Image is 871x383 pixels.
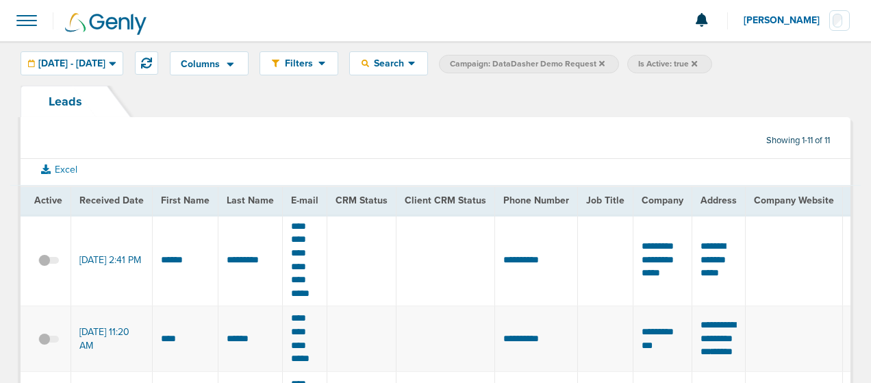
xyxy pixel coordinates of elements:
span: [PERSON_NAME] [744,16,829,25]
th: Company [633,186,692,214]
img: Genly [65,13,147,35]
span: First Name [161,195,210,206]
th: Job Title [578,186,633,214]
td: [DATE] 11:20 AM [71,306,153,371]
span: Is Active: true [638,58,697,70]
span: E-mail [291,195,318,206]
th: Client CRM Status [396,186,495,214]
span: Showing 1-11 of 11 [766,135,830,147]
th: Address [692,186,746,214]
span: Search [369,58,408,69]
td: [DATE] 2:41 PM [71,214,153,306]
a: Leads [21,86,110,117]
span: Phone Number [503,195,569,206]
button: Excel [31,161,88,178]
span: Last Name [227,195,274,206]
span: Received Date [79,195,144,206]
span: Columns [181,60,220,69]
th: Company Website [746,186,843,214]
span: [DATE] - [DATE] [38,59,105,69]
span: Campaign: DataDasher Demo Request [450,58,605,70]
span: CRM Status [336,195,388,206]
span: Filters [279,58,318,69]
span: Active [34,195,62,206]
